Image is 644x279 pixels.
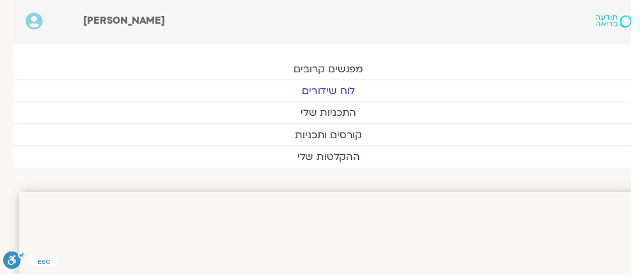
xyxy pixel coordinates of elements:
[85,14,168,28] span: [PERSON_NAME]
